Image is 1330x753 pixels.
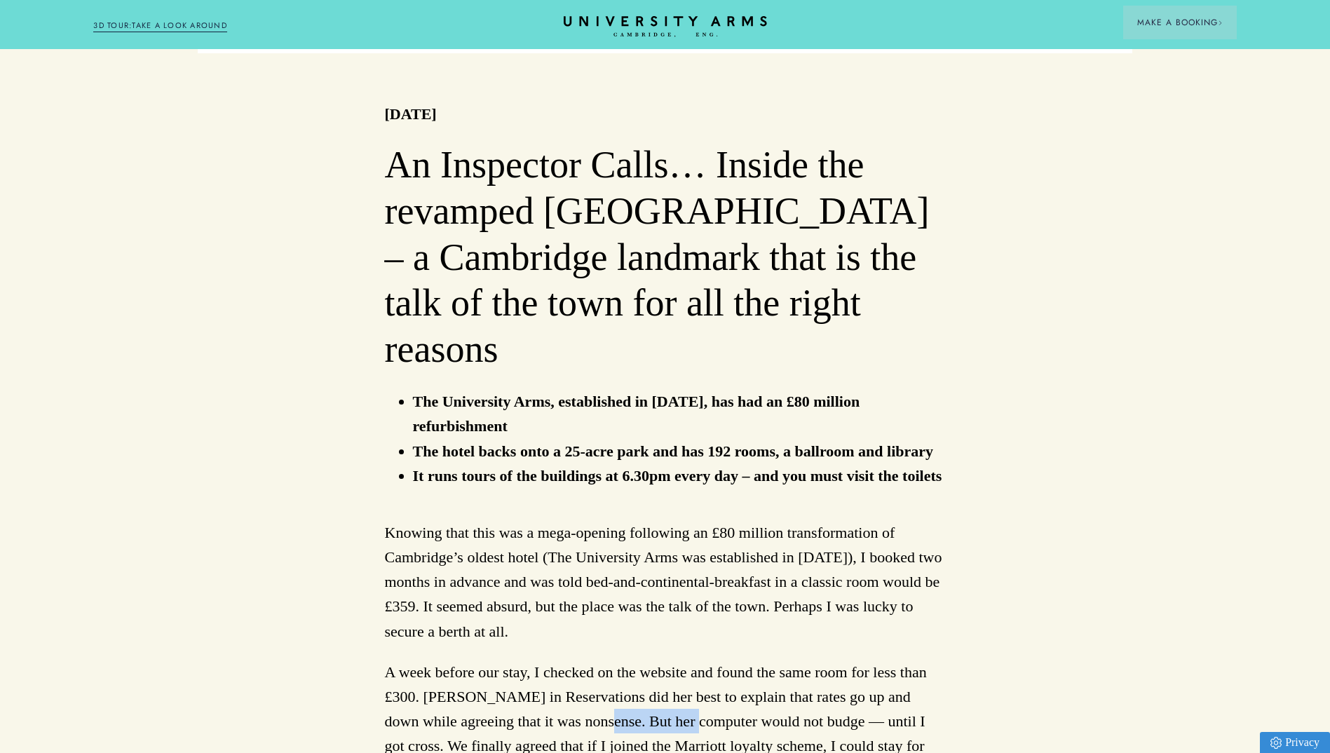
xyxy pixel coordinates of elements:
[1123,6,1237,39] button: Make a BookingArrow icon
[413,393,860,435] strong: The University Arms, established in [DATE], has had an £80 million refurbishment
[564,16,767,38] a: Home
[93,20,227,32] a: 3D TOUR:TAKE A LOOK AROUND
[385,102,437,126] p: [DATE]
[1137,16,1223,29] span: Make a Booking
[1270,737,1282,749] img: Privacy
[1218,20,1223,25] img: Arrow icon
[385,520,946,644] p: Knowing that this was a mega-opening following an £80 million transformation of Cambridge’s oldes...
[413,467,942,484] strong: It runs tours of the buildings at 6.30pm every day – and you must visit the toilets
[1260,732,1330,753] a: Privacy
[413,442,934,460] strong: The hotel backs onto a 25-acre park and has 192 rooms, a ballroom and library
[385,142,946,373] h2: An Inspector Calls… Inside the revamped [GEOGRAPHIC_DATA] – a Cambridge landmark that is the talk...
